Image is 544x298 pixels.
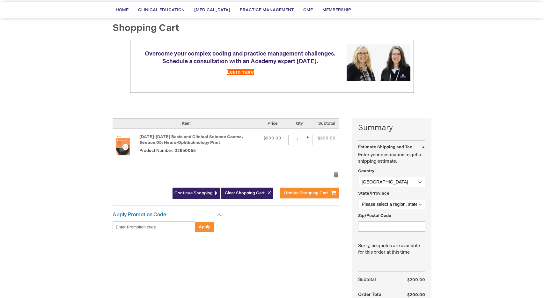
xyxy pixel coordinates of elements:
a: 2025-2026 Basic and Clinical Science Course, Section 05: Neuro-Ophthalmology Print [113,135,139,165]
span: State/Province [358,191,389,196]
a: Continue Shopping [173,188,220,199]
span: Zip/Postal Code [358,213,391,218]
div: - [303,140,312,145]
span: Clear Shopping Cart [225,190,265,196]
strong: Estimate Shipping and Tax [358,145,412,150]
a: [DATE]-[DATE] Basic and Clinical Science Course, Section 05: Neuro-Ophthalmology Print [139,134,243,145]
span: Home [116,7,129,12]
span: Clinical Education [138,7,185,12]
p: Sorry, no quotes are available for this order at this time [358,243,425,256]
button: Clear Shopping Cart [221,188,273,199]
span: [MEDICAL_DATA] [194,7,230,12]
div: + [303,135,312,140]
span: Apply [199,224,210,229]
span: $200.00 [263,136,281,141]
img: 2025-2026 Basic and Clinical Science Course, Section 05: Neuro-Ophthalmology Print [113,135,133,155]
a: Learn more [227,69,254,75]
span: Qty [296,121,303,126]
span: Practice Management [240,7,294,12]
span: Membership [322,7,351,12]
span: Shopping Cart [113,22,179,34]
span: CME [303,7,313,12]
span: Price [268,121,277,126]
strong: Summary [358,123,425,133]
span: Subtotal [318,121,335,126]
th: Subtotal [358,275,395,285]
span: $200.00 [407,292,425,297]
strong: Apply Promotion Code [113,212,166,218]
p: Enter your destination to get a shipping estimate. [358,152,425,165]
input: Enter Promotion code [113,221,195,232]
span: Country [358,168,374,174]
button: Apply [195,221,214,232]
img: Schedule a consultation with an Academy expert today [347,44,410,81]
span: $200.00 [318,136,335,141]
span: $200.00 [407,277,425,282]
input: Qty [288,135,307,145]
button: Update Shopping Cart [280,188,339,198]
span: Product Number: 02850055 [139,148,196,153]
span: Continue Shopping [174,190,213,196]
span: Item [182,121,191,126]
span: Update Shopping Cart [284,190,328,196]
span: Overcome your complex coding and practice management challenges. Schedule a consultation with an ... [145,50,335,65]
